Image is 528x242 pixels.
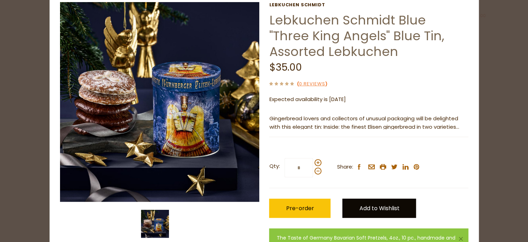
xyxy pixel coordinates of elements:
img: Lebkuchen Schmidt Blue "Three King Angels" Blue Tin, Assorted Lebkuchen [60,2,259,202]
span: Share: [337,163,353,171]
p: Expected availability is [DATE] [269,95,468,104]
a: Add to Wishlist [342,199,416,218]
strong: Qty: [269,162,280,171]
input: Qty: [284,158,313,177]
a: Lebkuchen Schmidt [269,2,468,8]
a: 0 Reviews [299,80,325,88]
span: $35.00 [269,60,302,74]
button: Pre-order [269,199,330,218]
img: Lebkuchen Schmidt Blue "Three King Angels" Blue Tin, Assorted Lebkuchen [141,210,169,238]
span: Pre-order [286,204,314,212]
span: ( ) [297,80,327,87]
p: Gingerbread lovers and collectors of unusual packaging will be delighted with this elegant tin: I... [269,114,468,132]
a: Lebkuchen Schmidt Blue "Three King Angels" Blue Tin, Assorted Lebkuchen [269,11,444,60]
a: × [459,237,463,241]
